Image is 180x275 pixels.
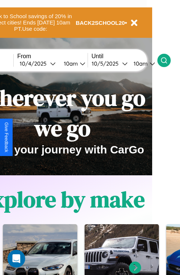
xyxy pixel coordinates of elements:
b: BACK2SCHOOL20 [76,20,125,26]
div: Give Feedback [4,122,9,152]
label: Until [92,53,157,60]
div: 10 / 4 / 2025 [20,60,50,67]
label: From [17,53,88,60]
div: 10 / 5 / 2025 [92,60,122,67]
div: 10am [130,60,150,67]
button: 10/4/2025 [17,60,58,67]
button: 10am [58,60,88,67]
iframe: Intercom live chat [7,250,25,268]
button: 10am [128,60,157,67]
div: 10am [60,60,80,67]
